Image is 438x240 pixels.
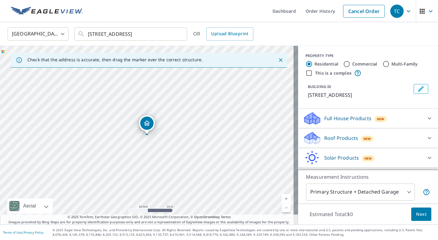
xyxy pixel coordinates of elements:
p: BUILDING ID [308,84,331,89]
span: Your report will include the primary structure and a detached garage if one exists. [423,188,430,196]
a: Terms [221,215,231,219]
div: [GEOGRAPHIC_DATA] [8,25,68,42]
a: Cancel Order [343,5,385,18]
div: PROPERTY TYPE [305,53,431,59]
a: OpenStreetMap [194,215,220,219]
div: Aerial [7,198,53,214]
input: Search by address or latitude-longitude [88,25,175,42]
p: © 2025 Eagle View Technologies, Inc. and Pictometry International Corp. All Rights Reserved. Repo... [53,228,435,237]
span: New [377,117,384,121]
p: Measurement Instructions [306,173,430,181]
a: Current Level 19, Zoom In [282,194,291,203]
a: Upload Blueprint [206,27,253,41]
div: OR [193,27,253,41]
p: Roof Products [324,134,358,142]
p: Check that the address is accurate, then drag the marker over the correct structure. [27,57,203,63]
p: | [3,231,43,234]
a: Terms of Use [3,230,22,235]
div: Dropped pin, building 1, Residential property, 207 Cedar Mountain Cir Hot Springs Village, AR 71909 [139,115,155,134]
div: Aerial [21,198,38,214]
p: [STREET_ADDRESS] [308,91,411,99]
p: Solar Products [324,154,359,161]
div: Roof ProductsNew [303,131,433,145]
div: TC [390,5,404,18]
label: Multi-Family [391,61,418,67]
span: New [363,136,371,141]
label: Commercial [352,61,377,67]
div: Primary Structure + Detached Garage [306,184,415,201]
a: Current Level 19, Zoom Out [282,203,291,212]
p: Estimated Total: $0 [305,208,358,221]
div: Solar ProductsNew [303,150,433,165]
span: © 2025 TomTom, Earthstar Geographics SIO, © 2025 Microsoft Corporation, © [68,215,231,220]
button: Next [411,208,431,221]
label: Residential [315,61,338,67]
a: Privacy Policy [24,230,43,235]
span: New [364,156,372,161]
label: This is a complex [315,70,352,76]
button: Close [277,56,285,64]
img: EV Logo [11,7,83,16]
span: Upload Blueprint [211,30,248,38]
div: Full House ProductsNew [303,111,433,126]
p: Full House Products [324,115,371,122]
span: Next [416,211,426,218]
button: Edit building 1 [414,84,428,94]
